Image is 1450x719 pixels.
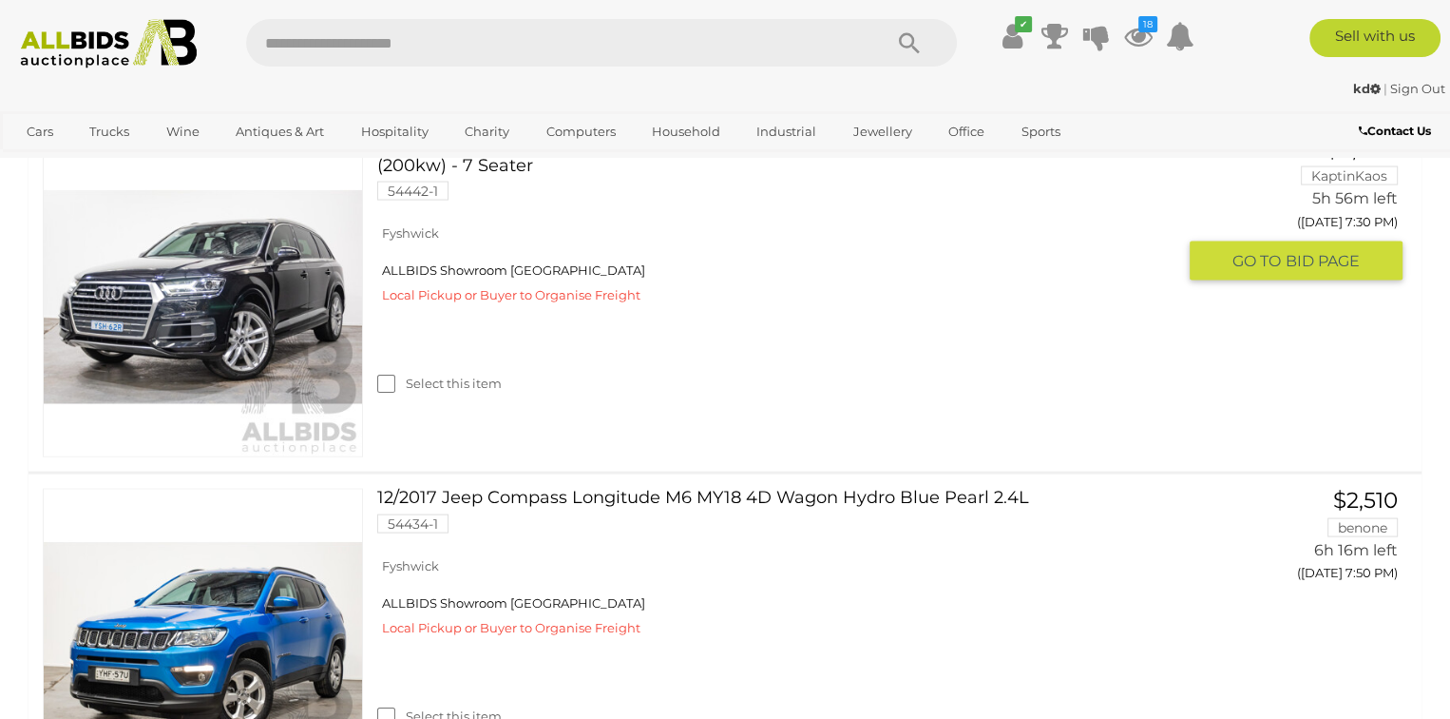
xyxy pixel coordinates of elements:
[391,489,1175,548] a: 12/2017 Jeep Compass Longitude M6 MY18 4D Wagon Hydro Blue Pearl 2.4L 54434-1
[1190,242,1402,281] button: GO TOBID PAGE
[1015,16,1032,32] i: ✔
[1008,116,1072,147] a: Sports
[1309,19,1440,57] a: Sell with us
[1359,121,1436,142] a: Contact Us
[452,116,522,147] a: Charity
[1286,251,1360,271] span: BID PAGE
[1204,138,1402,283] a: $9,030 KaptinKaos 5h 56m left ([DATE] 7:30 PM) GO TOBID PAGE
[744,116,829,147] a: Industrial
[936,116,997,147] a: Office
[77,116,142,147] a: Trucks
[1353,81,1381,96] strong: kd
[377,375,502,393] label: Select this item
[1390,81,1445,96] a: Sign Out
[1383,81,1387,96] span: |
[841,116,925,147] a: Jewellery
[1353,81,1383,96] a: kd
[1204,489,1402,591] a: $2,510 benone 6h 16m left ([DATE] 7:50 PM)
[1359,124,1431,138] b: Contact Us
[349,116,441,147] a: Hospitality
[14,116,66,147] a: Cars
[223,116,336,147] a: Antiques & Art
[639,116,733,147] a: Household
[14,147,174,179] a: [GEOGRAPHIC_DATA]
[533,116,627,147] a: Computers
[862,19,957,67] button: Search
[999,19,1027,53] a: ✔
[10,19,206,68] img: Allbids.com.au
[391,138,1175,216] a: 06/2016 Audi Q7 TDI Quattro (AWD) 4M 4d Wagon Orca Black Metallic Turbo Diesel V6 3.0L (200kw) - ...
[154,116,212,147] a: Wine
[1138,16,1157,32] i: 18
[1232,251,1286,271] span: GO TO
[1124,19,1153,53] a: 18
[1333,487,1398,514] span: $2,510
